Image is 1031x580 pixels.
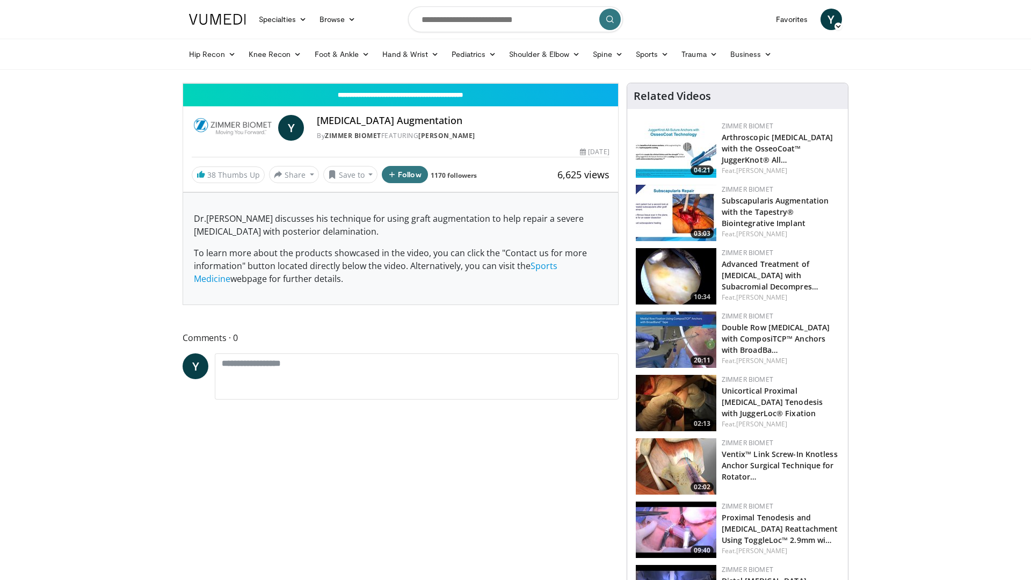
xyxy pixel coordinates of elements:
a: Zimmer Biomet [722,248,773,257]
a: Knee Recon [242,44,308,65]
a: [PERSON_NAME] [736,293,787,302]
a: 1170 followers [431,171,477,180]
span: 04:21 [691,165,714,175]
a: Hand & Wrist [376,44,445,65]
span: . [204,213,206,224]
a: [PERSON_NAME] [736,166,787,175]
div: Feat. [722,229,839,239]
a: Subscapularis Augmentation with the Tapestry® Biointegrative Implant [722,195,829,228]
button: Share [269,166,319,183]
a: Shoulder & Elbow [503,44,586,65]
a: Y [278,115,304,141]
img: Zimmer Biomet [192,115,274,141]
div: Feat. [722,166,839,176]
a: 10:34 [636,248,716,305]
a: Zimmer Biomet [722,185,773,194]
a: Zimmer Biomet [722,565,773,574]
a: Zimmer Biomet [722,311,773,321]
a: Zimmer Biomet [722,438,773,447]
a: 04:21 [636,121,716,178]
a: Double Row [MEDICAL_DATA] with ComposiTCP™ Anchors with BroadBa… [722,322,830,355]
a: Foot & Ankle [308,44,376,65]
span: 6,625 views [557,168,609,181]
a: [PERSON_NAME] [736,229,787,238]
div: Feat. [722,293,839,302]
img: 9e813d8b-0892-4464-9e55-a73077637665.150x105_q85_crop-smart_upscale.jpg [636,121,716,178]
div: [DATE] [580,147,609,157]
span: 38 [207,170,216,180]
a: Zimmer Biomet [325,131,381,140]
div: Feat. [722,356,839,366]
h4: [MEDICAL_DATA] Augmentation [317,115,609,127]
a: Y [183,353,208,379]
img: d5fb86ed-e075-47dd-b574-f25bafe8d8d1.150x105_q85_crop-smart_upscale.jpg [636,248,716,305]
a: [PERSON_NAME] [736,419,787,429]
img: 64775d47-4b2a-4968-bb63-04afba6a5772.150x105_q85_crop-smart_upscale.jpg [636,375,716,431]
a: 38 Thumbs Up [192,166,265,183]
a: Favorites [769,9,814,30]
a: Zimmer Biomet [722,375,773,384]
a: Pediatrics [445,44,503,65]
a: Sports [629,44,676,65]
video-js: Video Player [183,83,618,84]
a: Unicortical Proximal [MEDICAL_DATA] Tenodesis with JuggerLoc® Fixation [722,386,823,418]
a: Business [724,44,779,65]
img: 0bdc0d59-7f6c-4114-9069-09215b806ee7.150x105_q85_crop-smart_upscale.jpg [636,438,716,495]
img: 36fbc0a6-494d-4b5b-b868-f9b50114cd37.150x105_q85_crop-smart_upscale.jpg [636,185,716,241]
span: 10:34 [691,292,714,302]
img: VuMedi Logo [189,14,246,25]
div: Feat. [722,419,839,429]
a: 20:11 [636,311,716,368]
button: Save to [323,166,378,183]
div: Feat. [722,546,839,556]
a: Proximal Tenodesis and [MEDICAL_DATA] Reattachment Using ToggleLoc™ 2.9mm wi… [722,512,838,545]
span: To learn more about the products showcased in the video, you can click the "Contact us for more i... [194,247,587,272]
a: Advanced Treatment of [MEDICAL_DATA] with Subacromial Decompres… [722,259,818,292]
span: Comments 0 [183,331,619,345]
a: [PERSON_NAME] [736,356,787,365]
span: webpage for further details. [230,273,343,285]
a: 02:13 [636,375,716,431]
a: [PERSON_NAME] [736,546,787,555]
span: 03:03 [691,229,714,238]
img: db508af1-797b-4d94-9289-1efec330c14c.150x105_q85_crop-smart_upscale.jpg [636,502,716,558]
a: Spine [586,44,629,65]
div: By FEATURING [317,131,609,141]
a: 03:03 [636,185,716,241]
a: Zimmer Biomet [722,121,773,130]
input: Search topics, interventions [408,6,623,32]
a: [PERSON_NAME] [418,131,475,140]
a: Hip Recon [183,44,242,65]
a: Specialties [252,9,313,30]
span: Dr [194,213,204,224]
span: 09:40 [691,546,714,555]
img: 85921214-9ba3-48a9-913e-b51c866e14e0.150x105_q85_crop-smart_upscale.jpg [636,311,716,368]
a: 09:40 [636,502,716,558]
span: 02:02 [691,482,714,492]
span: [PERSON_NAME] discusses his technique for using graft augmentation to help repair a severe [MEDIC... [194,213,584,237]
a: Y [821,9,842,30]
span: 02:13 [691,419,714,429]
h4: Related Videos [634,90,711,103]
a: Browse [313,9,362,30]
a: 02:02 [636,438,716,495]
a: Ventix™ Link Screw-In Knotless Anchor Surgical Technique for Rotator… [722,449,838,482]
button: Follow [382,166,428,183]
a: Zimmer Biomet [722,502,773,511]
span: 20:11 [691,356,714,365]
a: Arthroscopic [MEDICAL_DATA] with the OsseoCoat™ JuggerKnot® All… [722,132,833,165]
a: Trauma [675,44,724,65]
